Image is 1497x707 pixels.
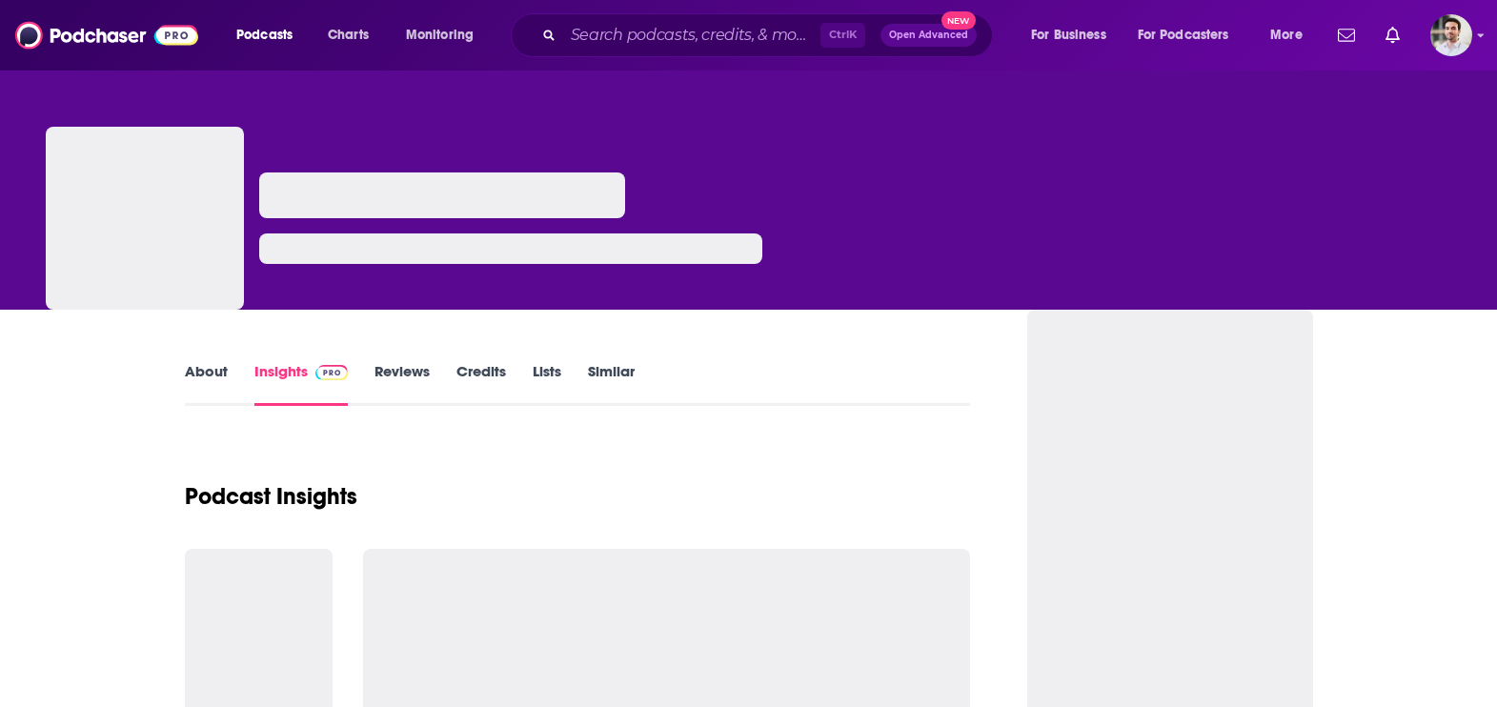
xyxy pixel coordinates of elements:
[1270,22,1303,49] span: More
[529,13,1011,57] div: Search podcasts, credits, & more...
[223,20,317,50] button: open menu
[941,11,976,30] span: New
[393,20,498,50] button: open menu
[15,17,198,53] img: Podchaser - Follow, Share and Rate Podcasts
[236,22,293,49] span: Podcasts
[185,362,228,406] a: About
[1125,20,1257,50] button: open menu
[374,362,430,406] a: Reviews
[1378,19,1407,51] a: Show notifications dropdown
[315,20,380,50] a: Charts
[254,362,349,406] a: InsightsPodchaser Pro
[315,365,349,380] img: Podchaser Pro
[1018,20,1130,50] button: open menu
[1257,20,1326,50] button: open menu
[328,22,369,49] span: Charts
[588,362,635,406] a: Similar
[406,22,474,49] span: Monitoring
[563,20,820,50] input: Search podcasts, credits, & more...
[1430,14,1472,56] img: User Profile
[1138,22,1229,49] span: For Podcasters
[456,362,506,406] a: Credits
[880,24,977,47] button: Open AdvancedNew
[889,30,968,40] span: Open Advanced
[1430,14,1472,56] button: Show profile menu
[1330,19,1363,51] a: Show notifications dropdown
[185,482,357,511] h1: Podcast Insights
[1430,14,1472,56] span: Logged in as sam_beutlerink
[1031,22,1106,49] span: For Business
[820,23,865,48] span: Ctrl K
[533,362,561,406] a: Lists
